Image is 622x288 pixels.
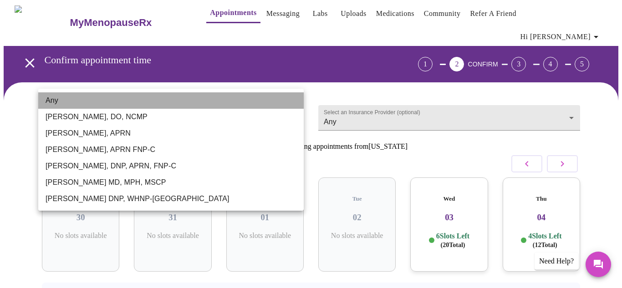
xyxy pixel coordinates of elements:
[38,174,304,191] li: [PERSON_NAME] MD, MPH, MSCP
[38,92,304,109] li: Any
[38,125,304,141] li: [PERSON_NAME], APRN
[38,191,304,207] li: [PERSON_NAME] DNP, WHNP-[GEOGRAPHIC_DATA]
[38,141,304,158] li: [PERSON_NAME], APRN FNP-C
[38,109,304,125] li: [PERSON_NAME], DO, NCMP
[38,158,304,174] li: [PERSON_NAME], DNP, APRN, FNP-C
